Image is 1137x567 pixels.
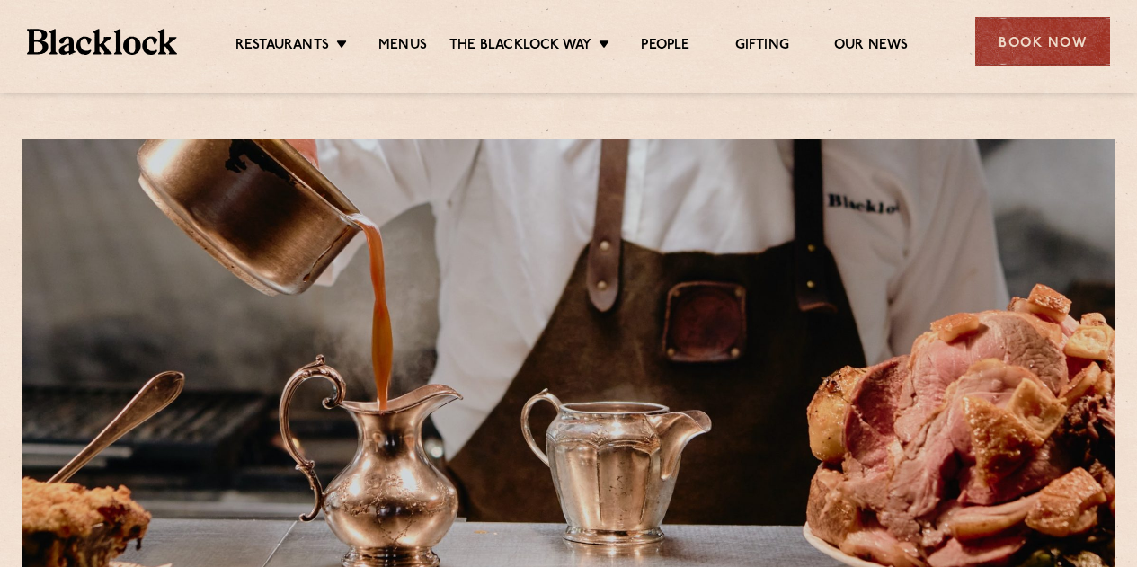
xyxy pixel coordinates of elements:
div: Book Now [975,17,1110,66]
a: Menus [378,37,427,57]
a: The Blacklock Way [449,37,591,57]
a: Our News [834,37,909,57]
img: BL_Textured_Logo-footer-cropped.svg [27,29,177,54]
a: Restaurants [235,37,329,57]
a: People [641,37,689,57]
a: Gifting [735,37,789,57]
